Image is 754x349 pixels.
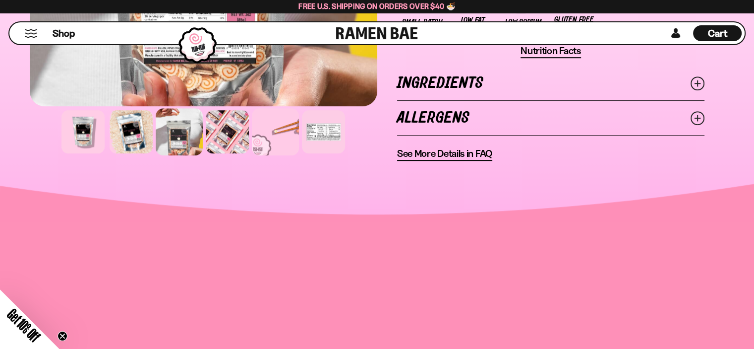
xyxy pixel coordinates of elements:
a: Allergens [397,101,704,135]
button: Mobile Menu Trigger [24,29,38,38]
span: Get 10% Off [4,306,43,345]
span: Shop [53,27,75,40]
span: Free U.S. Shipping on Orders over $40 🍜 [298,1,456,11]
span: See More Details in FAQ [397,147,492,160]
span: Cart [708,27,727,39]
a: See More Details in FAQ [397,147,492,161]
a: Ingredients [397,66,704,100]
button: Close teaser [58,331,67,341]
a: Cart [693,22,742,44]
a: Shop [53,25,75,41]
